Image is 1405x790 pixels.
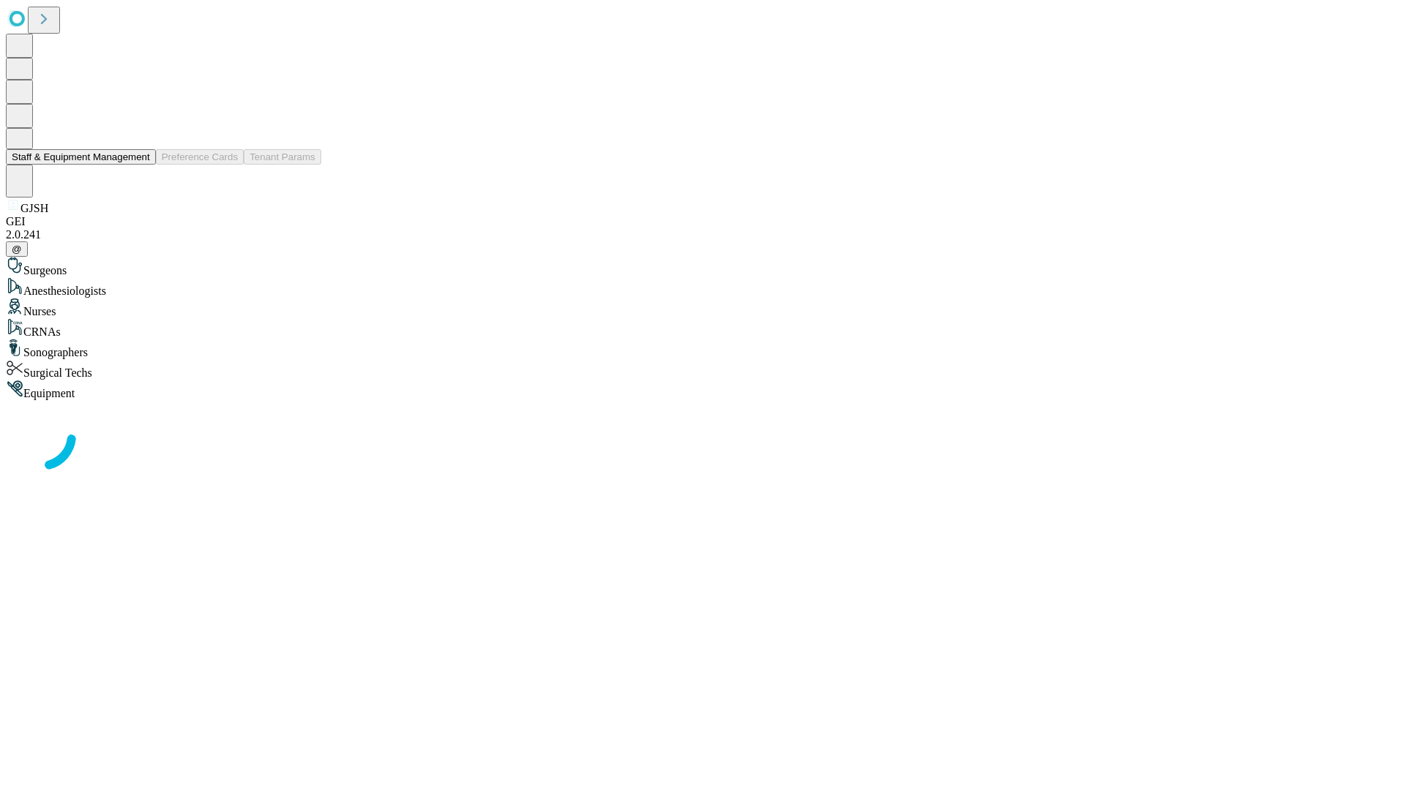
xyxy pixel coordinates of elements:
[6,277,1399,298] div: Anesthesiologists
[6,149,156,165] button: Staff & Equipment Management
[6,257,1399,277] div: Surgeons
[156,149,244,165] button: Preference Cards
[6,241,28,257] button: @
[20,202,48,214] span: GJSH
[6,339,1399,359] div: Sonographers
[6,318,1399,339] div: CRNAs
[6,228,1399,241] div: 2.0.241
[12,244,22,255] span: @
[6,359,1399,380] div: Surgical Techs
[244,149,321,165] button: Tenant Params
[6,380,1399,400] div: Equipment
[6,298,1399,318] div: Nurses
[6,215,1399,228] div: GEI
